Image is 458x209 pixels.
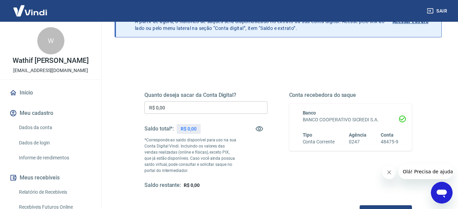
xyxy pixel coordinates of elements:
[37,27,64,54] div: W
[8,85,93,100] a: Início
[181,125,197,133] p: R$ 0,00
[381,138,398,145] h6: 48475-9
[382,166,396,179] iframe: Fechar mensagem
[303,110,316,116] span: Banco
[16,151,93,165] a: Informe de rendimentos
[16,121,93,135] a: Dados da conta
[289,92,412,99] h5: Conta recebedora do saque
[303,132,313,138] span: Tipo
[16,136,93,150] a: Dados de login
[13,67,88,74] p: [EMAIL_ADDRESS][DOMAIN_NAME]
[349,132,366,138] span: Agência
[303,116,399,123] h6: BANCO COOPERATIVO SICREDI S.A.
[16,185,93,199] a: Relatório de Recebíveis
[144,125,174,132] h5: Saldo total*:
[8,0,52,21] img: Vindi
[184,182,200,188] span: R$ 0,00
[144,182,181,189] h5: Saldo restante:
[381,132,394,138] span: Conta
[13,57,89,64] p: Wathif [PERSON_NAME]
[8,106,93,121] button: Meu cadastro
[144,137,237,174] p: *Corresponde ao saldo disponível para uso na sua Conta Digital Vindi. Incluindo os valores das ve...
[303,138,335,145] h6: Conta Corrente
[144,92,267,99] h5: Quanto deseja sacar da Conta Digital?
[431,182,453,204] iframe: Botão para abrir a janela de mensagens
[8,170,93,185] button: Meus recebíveis
[349,138,366,145] h6: 0247
[399,164,453,179] iframe: Mensagem da empresa
[4,5,57,10] span: Olá! Precisa de ajuda?
[425,5,450,17] button: Sair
